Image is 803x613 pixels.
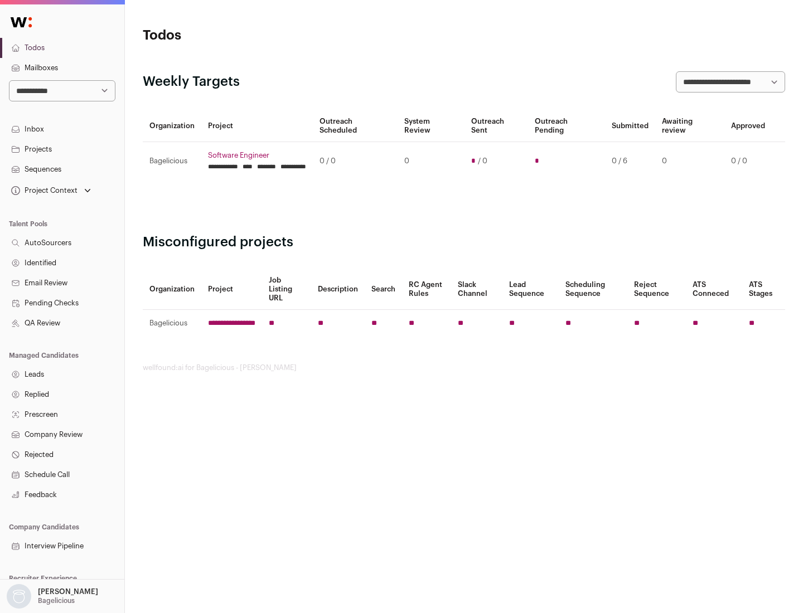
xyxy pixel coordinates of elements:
td: 0 [655,142,724,181]
th: Job Listing URL [262,269,311,310]
a: Software Engineer [208,151,306,160]
th: Scheduling Sequence [559,269,627,310]
td: Bagelicious [143,310,201,337]
td: Bagelicious [143,142,201,181]
th: Description [311,269,365,310]
h2: Misconfigured projects [143,233,785,251]
p: [PERSON_NAME] [38,587,98,596]
th: Search [365,269,402,310]
div: Project Context [9,186,78,195]
button: Open dropdown [9,183,93,198]
td: 0 / 0 [724,142,772,181]
span: / 0 [478,157,487,166]
th: Approved [724,110,772,142]
th: ATS Stages [742,269,785,310]
th: Slack Channel [451,269,502,310]
p: Bagelicious [38,596,75,605]
th: Outreach Scheduled [313,110,398,142]
th: System Review [398,110,464,142]
th: Submitted [605,110,655,142]
th: Lead Sequence [502,269,559,310]
th: Organization [143,269,201,310]
h1: Todos [143,27,357,45]
button: Open dropdown [4,584,100,609]
th: Project [201,110,313,142]
th: Organization [143,110,201,142]
td: 0 / 6 [605,142,655,181]
footer: wellfound:ai for Bagelicious - [PERSON_NAME] [143,363,785,372]
th: ATS Conneced [686,269,742,310]
th: Outreach Pending [528,110,604,142]
th: Awaiting review [655,110,724,142]
td: 0 / 0 [313,142,398,181]
th: Outreach Sent [465,110,529,142]
h2: Weekly Targets [143,73,240,91]
img: Wellfound [4,11,38,33]
th: RC Agent Rules [402,269,451,310]
img: nopic.png [7,584,31,609]
th: Reject Sequence [627,269,686,310]
td: 0 [398,142,464,181]
th: Project [201,269,262,310]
